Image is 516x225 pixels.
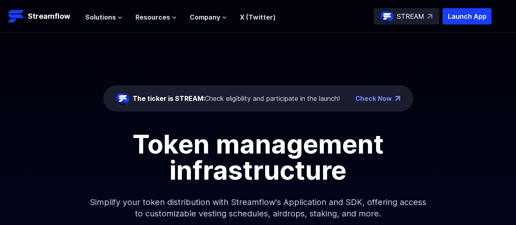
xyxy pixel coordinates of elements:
a: X (Twitter) [240,13,276,21]
span: The ticker is STREAM: [133,94,205,102]
span: Company [190,12,220,22]
span: Solutions [85,12,116,22]
button: Resources [135,12,177,22]
span: Resources [135,12,170,22]
div: Check eligibility and participate in the launch! [133,94,340,103]
button: Launch App [443,8,492,25]
button: Company [190,12,227,22]
a: Check Now [355,94,392,103]
a: Streamflow [8,8,77,25]
img: streamflow-logo-circle.png [116,92,129,105]
p: STREAM [397,11,424,21]
img: top-right-arrow.png [395,96,400,101]
p: Streamflow [28,11,70,22]
img: Streamflow Logo [8,8,24,25]
button: Solutions [85,12,122,22]
h1: Token management infrastructure [75,131,442,183]
img: top-right-arrow.svg [427,14,432,19]
img: streamflow-logo-circle.png [381,10,394,23]
a: STREAM [374,8,439,25]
